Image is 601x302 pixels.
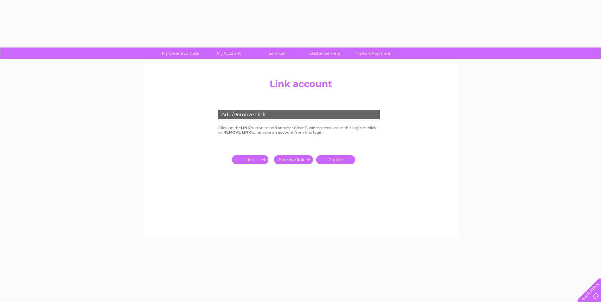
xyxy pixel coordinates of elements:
[299,47,351,59] a: Customer Help
[316,155,355,164] a: Cancel
[223,130,251,135] b: REMOVE LINK
[217,124,385,136] td: Click on the button to add another Clear Business account to this login or click on to remove an ...
[154,47,207,59] a: My Clear Business
[218,110,380,119] div: Add/Remove Link
[241,125,250,130] b: LINK
[232,155,271,164] input: Submit
[274,155,313,164] input: Submit
[347,47,399,59] a: Make A Payment
[251,47,303,59] a: Services
[202,47,255,59] a: My Account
